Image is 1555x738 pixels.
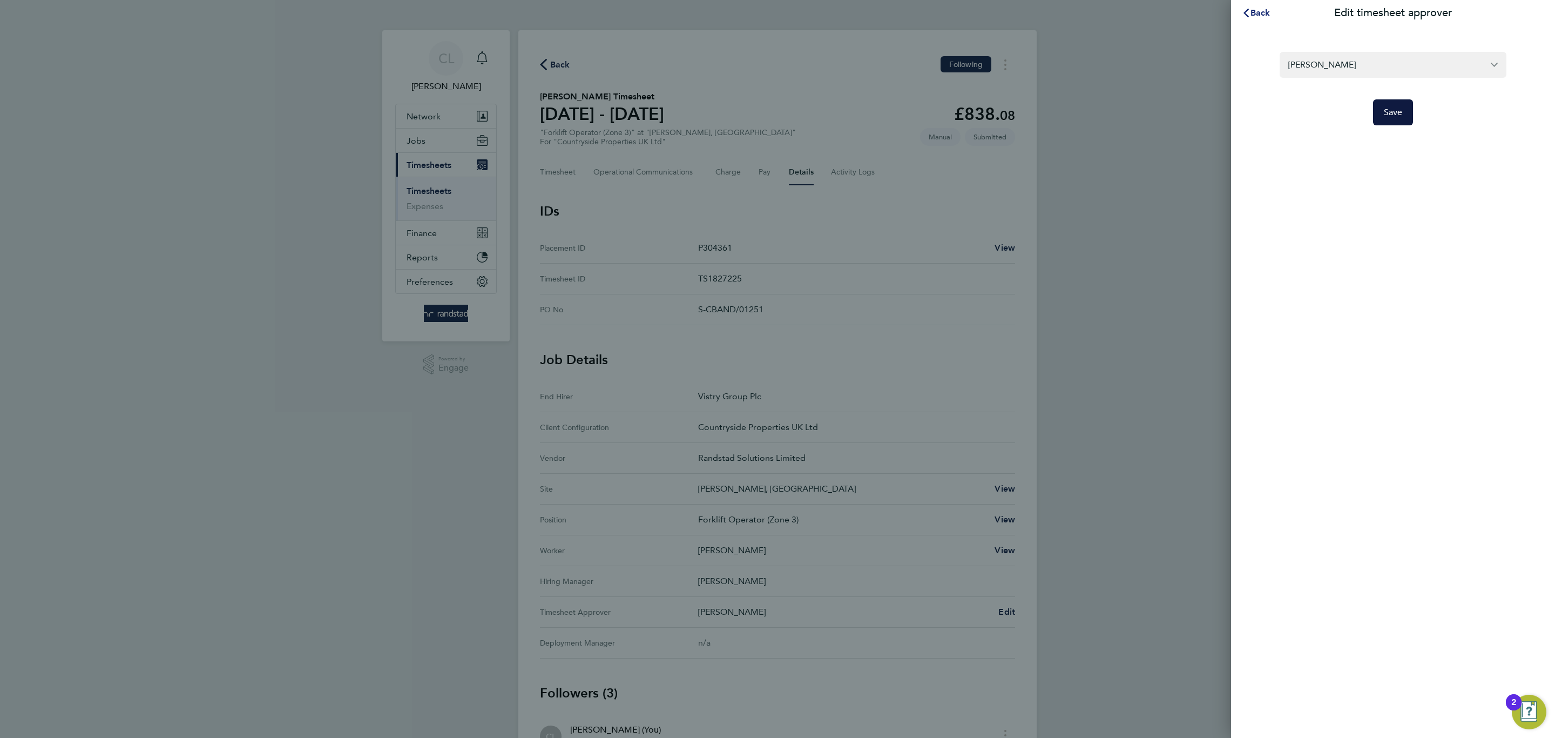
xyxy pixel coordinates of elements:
button: Save [1373,99,1414,125]
div: 2 [1511,702,1516,716]
button: Open Resource Center, 2 new notifications [1512,695,1546,729]
input: Select an approver [1280,52,1506,77]
span: Back [1250,8,1270,18]
button: Back [1231,2,1281,24]
span: Save [1384,107,1403,118]
p: Edit timesheet approver [1334,5,1452,21]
